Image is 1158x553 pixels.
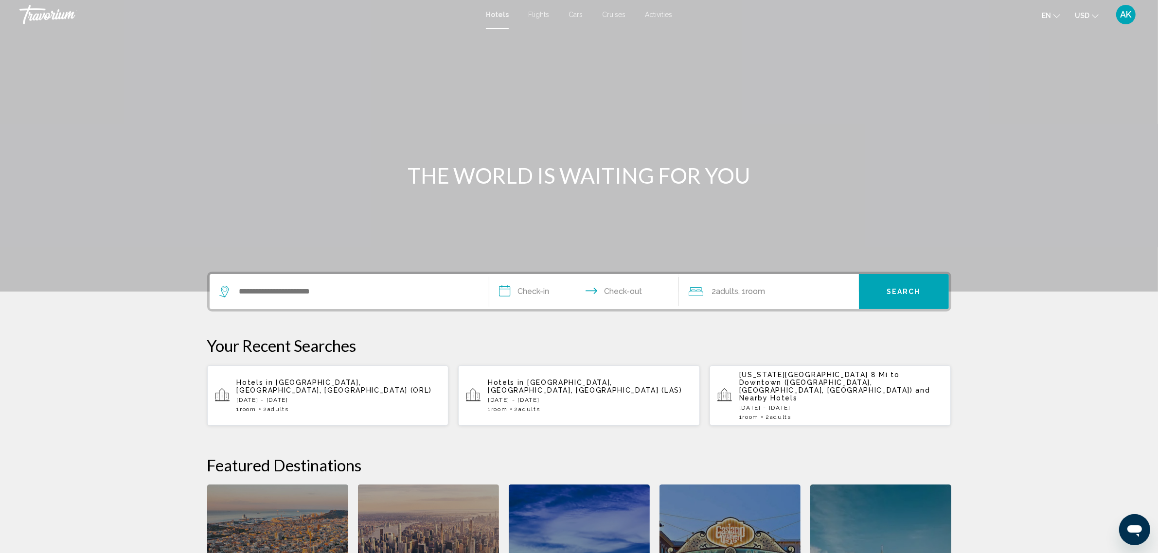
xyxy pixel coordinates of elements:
[746,287,766,296] span: Room
[766,414,791,420] span: 2
[207,365,449,426] button: Hotels in [GEOGRAPHIC_DATA], [GEOGRAPHIC_DATA], [GEOGRAPHIC_DATA] (ORL)[DATE] - [DATE]1Room2Adults
[1042,12,1051,19] span: en
[645,11,672,18] a: Activities
[1119,514,1150,545] iframe: Button to launch messaging window
[207,455,951,475] h2: Featured Destinations
[488,406,507,413] span: 1
[518,406,540,413] span: Adults
[267,406,289,413] span: Adults
[739,404,944,411] p: [DATE] - [DATE]
[207,336,951,355] p: Your Recent Searches
[1075,8,1099,22] button: Change currency
[489,274,679,309] button: Check in and out dates
[712,285,739,298] span: 2
[397,163,762,188] h1: THE WORLD IS WAITING FOR YOU
[679,274,859,309] button: Travelers: 2 adults, 0 children
[237,379,432,394] span: [GEOGRAPHIC_DATA], [GEOGRAPHIC_DATA], [GEOGRAPHIC_DATA] (ORL)
[716,287,739,296] span: Adults
[1042,8,1060,22] button: Change language
[739,386,930,402] span: and Nearby Hotels
[887,288,921,296] span: Search
[739,414,759,420] span: 1
[569,11,583,18] a: Cars
[237,397,441,403] p: [DATE] - [DATE]
[488,379,524,386] span: Hotels in
[770,414,791,420] span: Adults
[486,11,509,18] a: Hotels
[263,406,289,413] span: 2
[237,406,256,413] span: 1
[1121,10,1132,19] span: AK
[237,379,273,386] span: Hotels in
[743,414,759,420] span: Room
[458,365,700,426] button: Hotels in [GEOGRAPHIC_DATA], [GEOGRAPHIC_DATA], [GEOGRAPHIC_DATA] (LAS)[DATE] - [DATE]1Room2Adults
[602,11,625,18] a: Cruises
[859,274,949,309] button: Search
[739,371,913,394] span: [US_STATE][GEOGRAPHIC_DATA] 8 Mi to Downtown ([GEOGRAPHIC_DATA], [GEOGRAPHIC_DATA], [GEOGRAPHIC_D...
[1075,12,1089,19] span: USD
[210,274,949,309] div: Search widget
[488,379,682,394] span: [GEOGRAPHIC_DATA], [GEOGRAPHIC_DATA], [GEOGRAPHIC_DATA] (LAS)
[528,11,549,18] a: Flights
[710,365,951,426] button: [US_STATE][GEOGRAPHIC_DATA] 8 Mi to Downtown ([GEOGRAPHIC_DATA], [GEOGRAPHIC_DATA], [GEOGRAPHIC_D...
[491,406,508,413] span: Room
[488,397,692,403] p: [DATE] - [DATE]
[19,5,476,24] a: Travorium
[515,406,540,413] span: 2
[739,285,766,298] span: , 1
[1113,4,1139,25] button: User Menu
[240,406,256,413] span: Room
